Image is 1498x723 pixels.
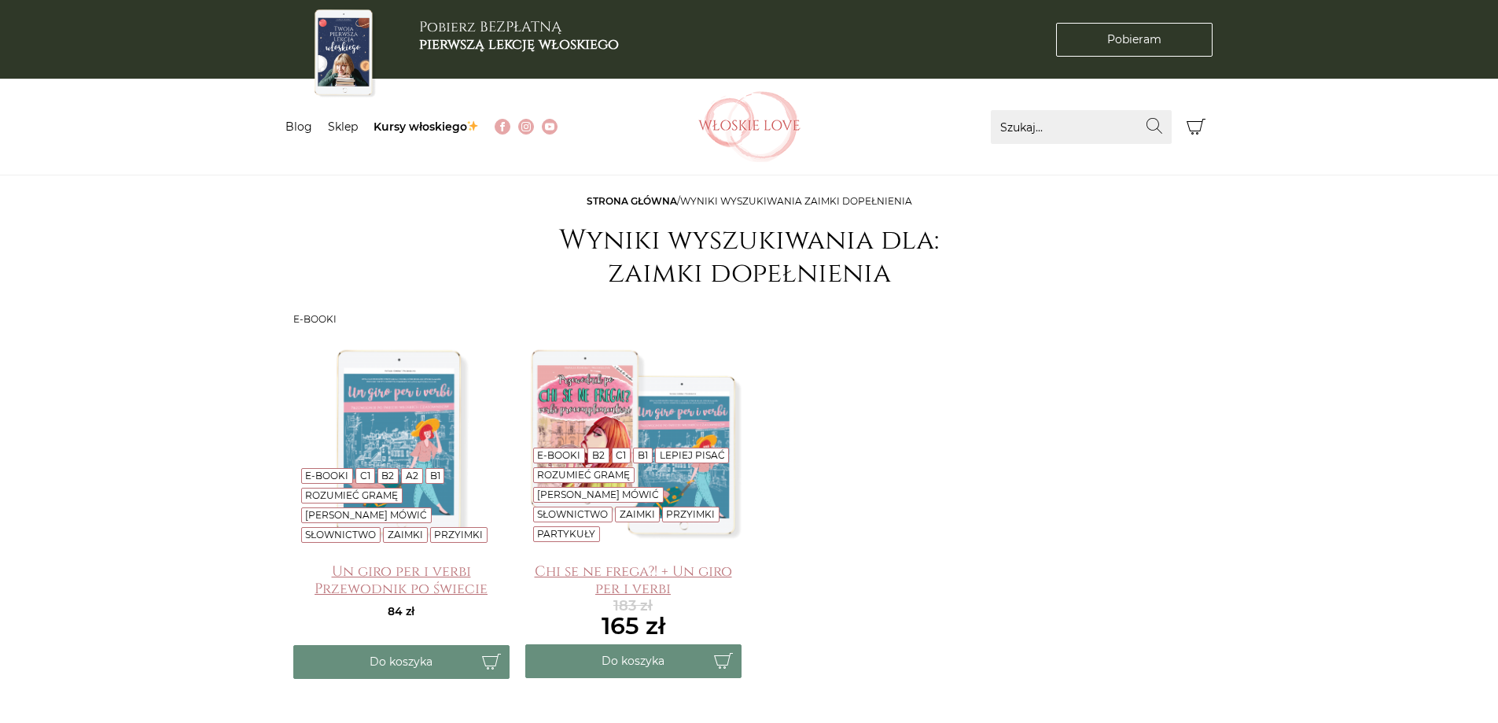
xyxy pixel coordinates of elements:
a: Zaimki [388,529,423,540]
a: Sklep [328,120,358,134]
a: Pobieram [1056,23,1213,57]
a: Strona główna [587,195,677,207]
a: E-booki [537,449,580,461]
a: Słownictwo [305,529,376,540]
a: Lepiej pisać [660,449,725,461]
a: Rozumieć gramę [305,489,398,501]
h3: Pobierz BEZPŁATNĄ [419,19,619,53]
ins: 165 [602,616,665,636]
a: B1 [430,470,440,481]
a: Partykuły [537,528,595,540]
button: Koszyk [1180,110,1213,144]
b: pierwszą lekcję włoskiego [419,35,619,54]
a: [PERSON_NAME] mówić [305,509,427,521]
span: / [587,195,912,207]
a: Kursy włoskiego [374,120,480,134]
a: [PERSON_NAME] mówić [537,489,659,500]
a: Un giro per i verbi Przewodnik po świecie włoskich czasowników [293,563,510,595]
span: Pobieram [1107,31,1161,48]
a: A2 [406,470,418,481]
a: E-booki [305,470,348,481]
a: C1 [360,470,370,481]
button: Do koszyka [525,644,742,678]
input: Szukaj... [991,110,1172,144]
h3: E-booki [293,314,1205,325]
span: 84 [388,604,414,618]
a: C1 [616,449,626,461]
a: B2 [592,449,605,461]
a: Zaimki [620,508,655,520]
a: B1 [638,449,648,461]
a: Rozumieć gramę [537,469,630,481]
a: Chi se ne frega?! + Un giro per i verbi [525,563,742,595]
a: Przyimki [434,529,483,540]
span: Wyniki wyszukiwania zaimki dopełnienia [680,195,912,207]
img: ✨ [467,120,478,131]
a: Słownictwo [537,508,608,520]
a: B2 [381,470,394,481]
button: Do koszyka [293,645,510,679]
del: 183 [602,596,665,616]
a: Przyimki [666,508,715,520]
img: Włoskielove [698,91,801,162]
h1: Wyniki wyszukiwania dla: zaimki dopełnienia [285,224,1213,290]
a: Blog [285,120,312,134]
